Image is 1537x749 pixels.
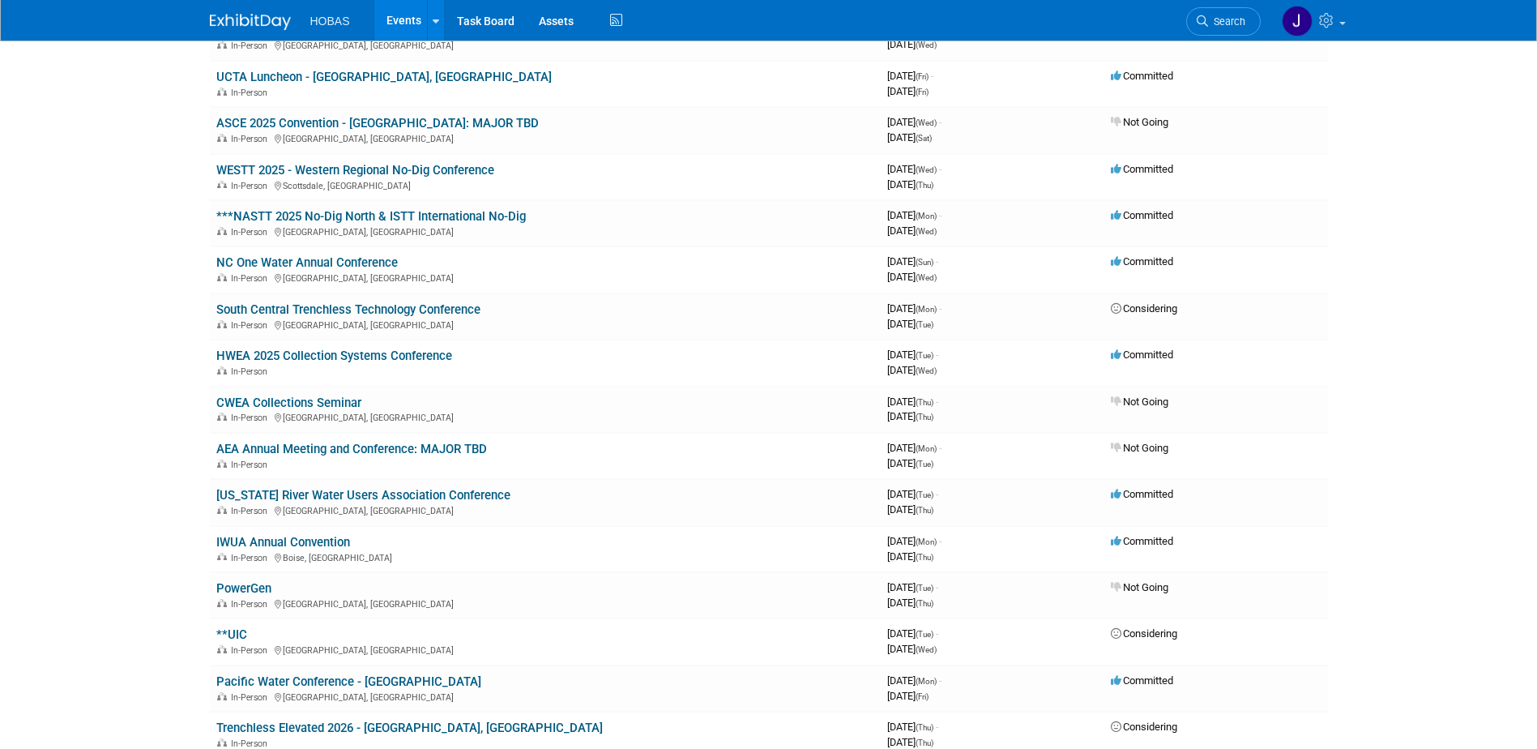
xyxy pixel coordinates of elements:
span: - [939,116,941,128]
span: [DATE] [887,736,933,748]
span: (Fri) [916,692,929,701]
span: (Thu) [916,181,933,190]
img: In-Person Event [217,320,227,328]
span: Committed [1111,349,1173,361]
span: In-Person [231,181,272,191]
div: [GEOGRAPHIC_DATA], [GEOGRAPHIC_DATA] [216,131,874,144]
span: Not Going [1111,116,1168,128]
span: [DATE] [887,674,941,687]
span: (Wed) [916,227,937,236]
span: In-Person [231,645,272,656]
span: - [931,70,933,82]
div: [GEOGRAPHIC_DATA], [GEOGRAPHIC_DATA] [216,597,874,610]
span: (Mon) [916,444,937,453]
a: Trenchless Elevated 2026 - [GEOGRAPHIC_DATA], [GEOGRAPHIC_DATA] [216,721,603,735]
span: In-Person [231,366,272,377]
span: Committed [1111,535,1173,547]
span: Considering [1111,721,1177,733]
a: PowerGen [216,581,271,596]
span: Not Going [1111,396,1168,408]
span: (Mon) [916,677,937,686]
span: Committed [1111,163,1173,175]
span: (Wed) [916,165,937,174]
img: In-Person Event [217,41,227,49]
div: [GEOGRAPHIC_DATA], [GEOGRAPHIC_DATA] [216,318,874,331]
a: WESTT 2025 - Western Regional No-Dig Conference [216,163,494,178]
span: - [936,488,938,500]
a: Pacific Water Conference - [GEOGRAPHIC_DATA] [216,674,481,689]
span: (Thu) [916,398,933,407]
span: (Mon) [916,305,937,314]
span: [DATE] [887,643,937,655]
span: Considering [1111,627,1177,640]
img: In-Person Event [217,181,227,189]
span: - [936,581,938,593]
span: [DATE] [887,255,938,267]
span: - [936,721,938,733]
div: [GEOGRAPHIC_DATA], [GEOGRAPHIC_DATA] [216,225,874,238]
span: In-Person [231,273,272,284]
div: Scottsdale, [GEOGRAPHIC_DATA] [216,178,874,191]
a: South Central Trenchless Technology Conference [216,302,480,317]
img: ExhibitDay [210,14,291,30]
img: In-Person Event [217,88,227,96]
span: (Wed) [916,118,937,127]
span: (Tue) [916,584,933,593]
img: In-Person Event [217,413,227,421]
img: In-Person Event [217,273,227,281]
span: [DATE] [887,535,941,547]
span: (Tue) [916,630,933,639]
span: Not Going [1111,442,1168,454]
span: Committed [1111,255,1173,267]
a: Search [1186,7,1261,36]
div: [GEOGRAPHIC_DATA], [GEOGRAPHIC_DATA] [216,503,874,516]
span: In-Person [231,506,272,516]
span: - [936,255,938,267]
span: [DATE] [887,364,937,376]
span: [DATE] [887,302,941,315]
span: In-Person [231,460,272,470]
span: (Fri) [916,88,929,96]
div: [GEOGRAPHIC_DATA], [GEOGRAPHIC_DATA] [216,643,874,656]
span: In-Person [231,88,272,98]
img: In-Person Event [217,460,227,468]
span: (Fri) [916,72,929,81]
span: [DATE] [887,271,937,283]
a: ***NASTT 2025 No-Dig North & ISTT International No-Dig [216,209,526,224]
span: [DATE] [887,442,941,454]
img: In-Person Event [217,506,227,514]
span: (Thu) [916,553,933,562]
span: (Wed) [916,366,937,375]
span: - [939,163,941,175]
span: [DATE] [887,597,933,609]
span: In-Person [231,320,272,331]
span: In-Person [231,553,272,563]
span: In-Person [231,692,272,703]
span: (Tue) [916,320,933,329]
span: In-Person [231,134,272,144]
div: [GEOGRAPHIC_DATA], [GEOGRAPHIC_DATA] [216,38,874,51]
img: In-Person Event [217,645,227,653]
span: Not Going [1111,581,1168,593]
span: - [939,302,941,315]
span: (Thu) [916,738,933,747]
span: HOBAS [310,15,350,28]
img: In-Person Event [217,599,227,607]
img: In-Person Event [217,738,227,747]
span: [DATE] [887,225,937,237]
span: [DATE] [887,163,941,175]
div: [GEOGRAPHIC_DATA], [GEOGRAPHIC_DATA] [216,690,874,703]
span: [DATE] [887,690,929,702]
span: - [939,442,941,454]
div: [GEOGRAPHIC_DATA], [GEOGRAPHIC_DATA] [216,410,874,423]
span: (Thu) [916,413,933,422]
a: CWEA Collections Seminar [216,396,361,410]
a: NC One Water Annual Conference [216,255,398,270]
span: [DATE] [887,131,932,143]
span: [DATE] [887,70,933,82]
span: (Tue) [916,351,933,360]
span: [DATE] [887,457,933,469]
span: (Tue) [916,490,933,499]
span: In-Person [231,41,272,51]
span: (Thu) [916,599,933,608]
